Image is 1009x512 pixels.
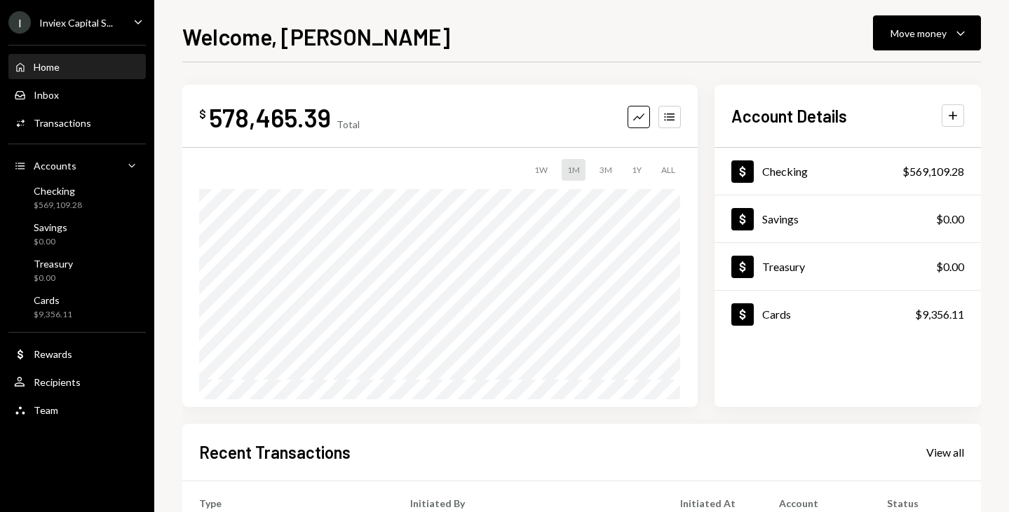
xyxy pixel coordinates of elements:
[8,341,146,366] a: Rewards
[915,306,964,323] div: $9,356.11
[936,258,964,275] div: $0.00
[594,159,618,181] div: 3M
[762,260,805,273] div: Treasury
[656,159,681,181] div: ALL
[8,110,146,135] a: Transactions
[8,181,146,214] a: Checking$569,109.28
[8,11,31,34] div: I
[873,15,981,50] button: Move money
[34,200,82,212] div: $569,109.28
[209,102,331,133] div: 578,465.39
[8,397,146,422] a: Team
[8,254,146,287] a: Treasury$0.00
[34,404,58,416] div: Team
[39,17,113,29] div: Inviex Capital S...
[8,153,146,178] a: Accounts
[8,217,146,251] a: Savings$0.00
[34,117,91,129] div: Transactions
[731,104,847,127] h2: Account Details
[8,54,146,79] a: Home
[34,258,73,270] div: Treasury
[926,445,964,459] div: View all
[902,163,964,180] div: $569,109.28
[936,211,964,228] div: $0.00
[529,159,553,181] div: 1W
[562,159,585,181] div: 1M
[715,148,981,195] a: Checking$569,109.28
[762,165,808,178] div: Checking
[715,243,981,290] a: Treasury$0.00
[34,236,67,248] div: $0.00
[8,369,146,394] a: Recipients
[199,441,351,464] h2: Recent Transactions
[34,348,72,360] div: Rewards
[34,221,67,233] div: Savings
[34,160,76,172] div: Accounts
[715,195,981,242] a: Savings$0.00
[626,159,647,181] div: 1Y
[34,89,59,101] div: Inbox
[34,185,82,197] div: Checking
[337,118,360,130] div: Total
[762,212,799,226] div: Savings
[34,309,72,321] div: $9,356.11
[715,291,981,338] a: Cards$9,356.11
[34,294,72,306] div: Cards
[34,61,60,73] div: Home
[34,272,73,284] div: $0.00
[8,82,146,107] a: Inbox
[199,107,206,121] div: $
[182,22,450,50] h1: Welcome, [PERSON_NAME]
[762,307,791,321] div: Cards
[891,26,947,41] div: Move money
[8,290,146,324] a: Cards$9,356.11
[34,376,81,388] div: Recipients
[926,444,964,459] a: View all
